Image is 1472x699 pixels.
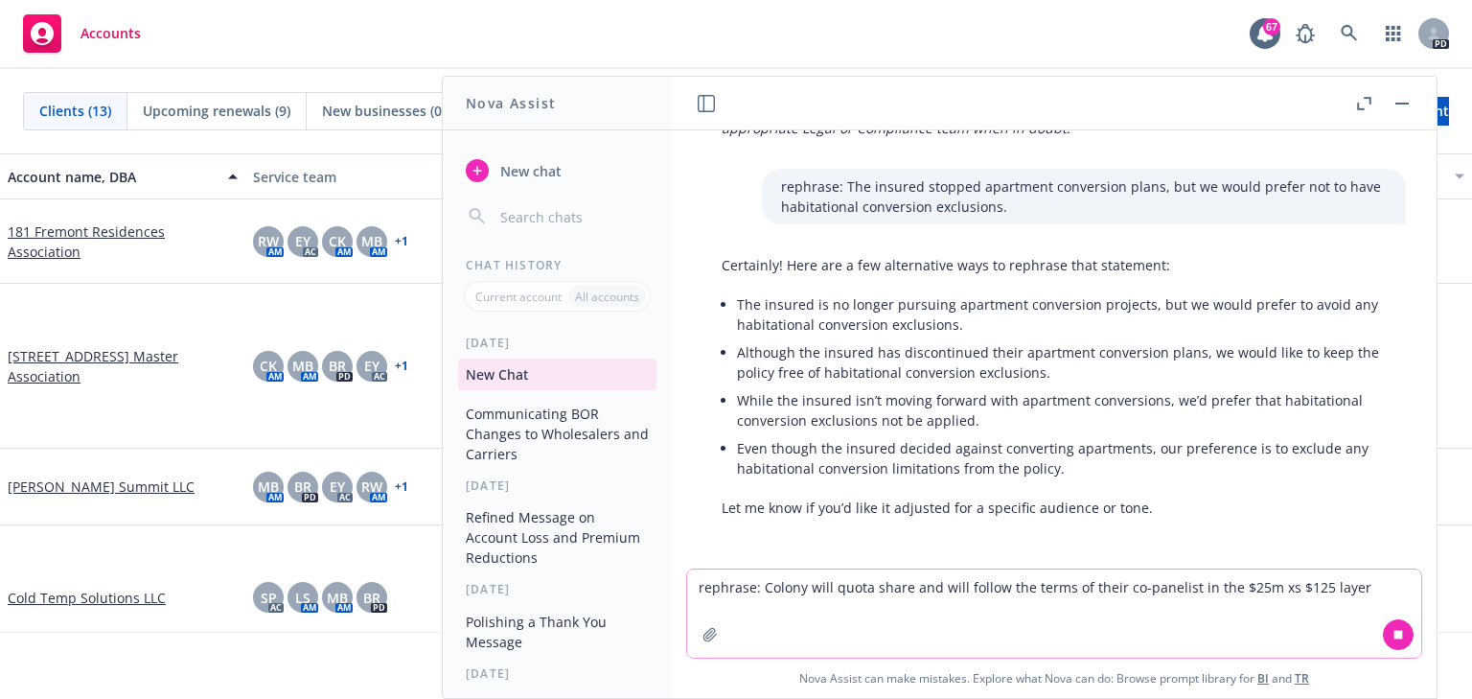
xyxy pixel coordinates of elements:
[361,477,382,497] span: RW
[330,477,345,497] span: EY
[679,659,1429,698] span: Nova Assist can make mistakes. Explore what Nova can do: Browse prompt library for and
[322,101,446,121] span: New businesses (0)
[395,481,408,493] a: + 1
[395,361,408,372] a: + 1
[496,203,649,230] input: Search chats
[395,236,408,247] a: + 1
[253,167,483,187] div: Service team
[261,588,277,608] span: SP
[737,291,1387,338] li: The insured is no longer pursuing apartment conversion projects, but we would prefer to avoid any...
[496,161,562,181] span: New chat
[80,26,141,41] span: Accounts
[737,386,1387,434] li: While the insured isn’t moving forward with apartment conversions, we’d prefer that habitational ...
[294,477,311,497] span: BR
[737,338,1387,386] li: Although the insured has discontinued their apartment conversion plans, we would like to keep the...
[8,588,166,608] a: Cold Temp Solutions LLC
[329,231,346,251] span: CK
[443,581,672,597] div: [DATE]
[1295,670,1309,687] a: TR
[258,231,279,251] span: RW
[781,176,1387,217] p: rephrase: The insured stopped apartment conversion plans, but we would prefer not to have habitat...
[258,477,279,497] span: MB
[722,498,1387,518] p: Let me know if you’d like it adjusted for a specific audience or tone.
[295,231,310,251] span: EY
[361,231,382,251] span: MB
[8,346,238,386] a: [STREET_ADDRESS] Master Association
[364,356,379,376] span: EY
[1263,18,1280,35] div: 67
[458,153,656,188] button: New chat
[575,289,639,305] p: All accounts
[143,101,290,121] span: Upcoming renewals (9)
[8,167,217,187] div: Account name, DBA
[363,588,380,608] span: BR
[1374,14,1413,53] a: Switch app
[327,588,348,608] span: MB
[1286,14,1324,53] a: Report a Bug
[295,588,310,608] span: LS
[39,101,111,121] span: Clients (13)
[737,434,1387,482] li: Even though the insured decided against converting apartments, our preference is to exclude any h...
[15,7,149,60] a: Accounts
[475,289,562,305] p: Current account
[722,255,1387,275] p: Certainly! Here are a few alternative ways to rephrase that statement:
[8,221,238,262] a: 181 Fremont Residences Association
[443,257,672,273] div: Chat History
[458,606,656,658] button: Polishing a Thank You Message
[1330,14,1368,53] a: Search
[443,335,672,351] div: [DATE]
[443,665,672,682] div: [DATE]
[329,356,346,376] span: BR
[458,501,656,573] button: Refined Message on Account Loss and Premium Reductions
[443,478,672,494] div: [DATE]
[1257,670,1269,687] a: BI
[458,398,656,470] button: Communicating BOR Changes to Wholesalers and Carriers
[458,359,656,390] button: New Chat
[8,477,195,497] a: [PERSON_NAME] Summit LLC
[260,356,277,376] span: CK
[292,356,313,376] span: MB
[245,153,491,199] button: Service team
[466,93,556,113] h1: Nova Assist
